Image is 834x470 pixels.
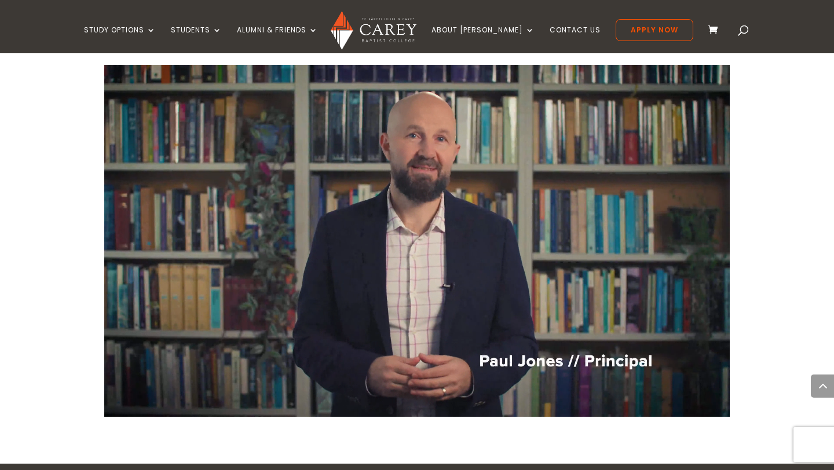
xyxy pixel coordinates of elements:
[431,26,535,53] a: About [PERSON_NAME]
[84,26,156,53] a: Study Options
[616,19,693,41] a: Apply Now
[237,26,318,53] a: Alumni & Friends
[171,26,222,53] a: Students
[550,26,601,53] a: Contact Us
[331,11,416,50] img: Carey Baptist College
